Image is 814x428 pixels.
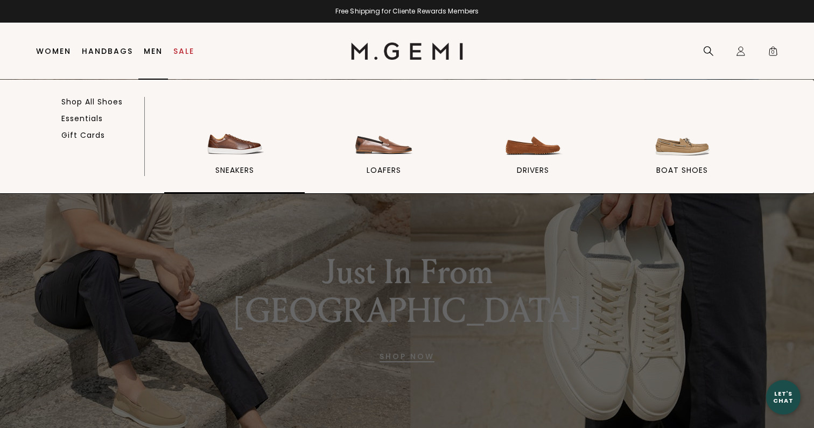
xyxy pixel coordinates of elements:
a: Women [36,47,71,55]
div: Let's Chat [766,390,801,404]
a: Sale [173,47,194,55]
a: Gift Cards [61,130,105,140]
img: loafers [354,100,414,160]
img: drivers [503,100,563,160]
img: M.Gemi [351,43,464,60]
span: Boat Shoes [656,165,708,175]
span: sneakers [215,165,254,175]
span: 0 [768,48,778,59]
a: Shop All Shoes [61,97,123,107]
a: sneakers [164,100,305,193]
img: sneakers [205,100,265,160]
a: Handbags [82,47,133,55]
a: loafers [313,100,454,193]
img: Boat Shoes [652,100,712,160]
a: drivers [463,100,604,193]
a: Men [144,47,163,55]
a: Essentials [61,114,103,123]
span: loafers [367,165,401,175]
a: Boat Shoes [612,100,753,193]
span: drivers [517,165,549,175]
